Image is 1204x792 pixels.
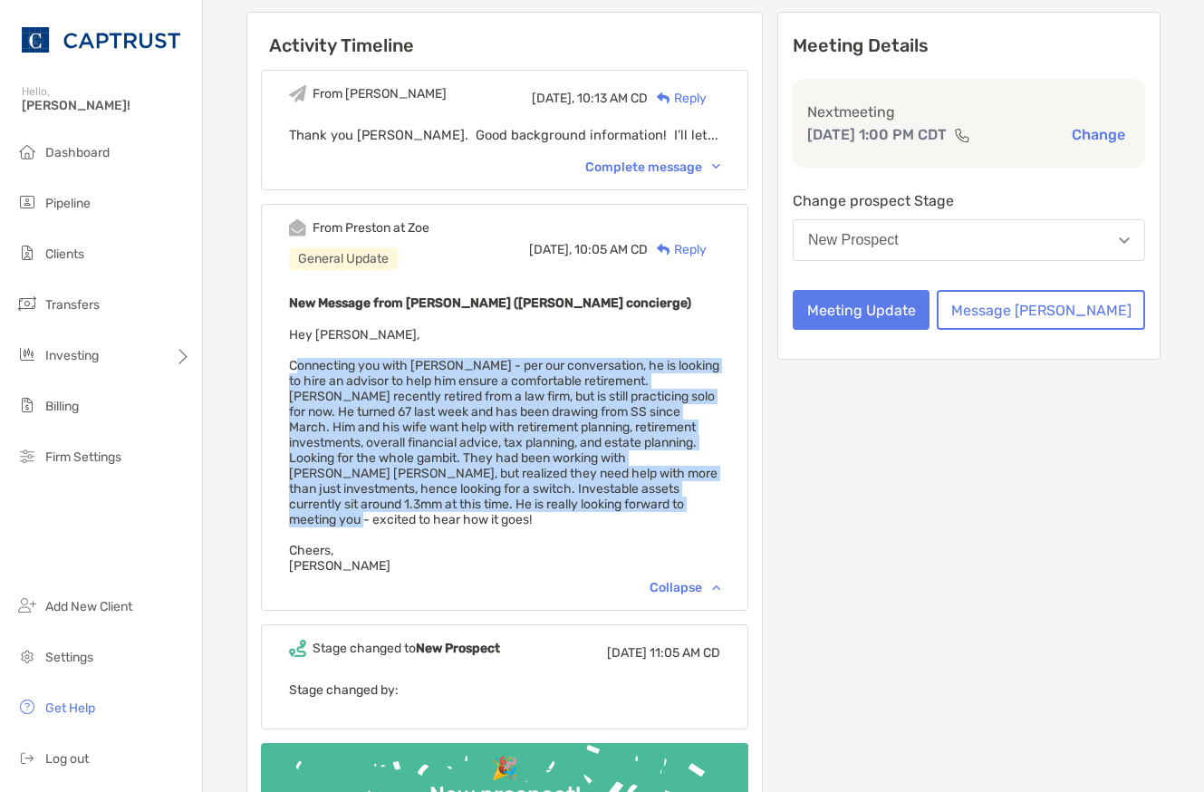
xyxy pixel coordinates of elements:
img: Event icon [289,640,306,657]
img: Chevron icon [712,164,720,169]
div: New Prospect [808,232,899,248]
span: [DATE], [529,242,572,257]
button: Message [PERSON_NAME] [937,290,1145,330]
span: Clients [45,246,84,262]
span: Investing [45,348,99,363]
b: New Message from [PERSON_NAME] ([PERSON_NAME] concierge) [289,295,691,311]
span: Firm Settings [45,449,121,465]
img: firm-settings icon [16,445,38,467]
button: Meeting Update [793,290,929,330]
div: Complete message [585,159,720,175]
img: transfers icon [16,293,38,314]
img: Event icon [289,219,306,237]
p: Next meeting [807,101,1131,123]
span: Get Help [45,700,95,716]
img: Reply icon [657,244,670,256]
img: investing icon [16,343,38,365]
span: [DATE] [607,645,647,661]
img: communication type [954,128,970,142]
div: 🎉 [484,756,525,782]
img: settings icon [16,645,38,667]
span: Transfers [45,297,100,313]
p: Change prospect Stage [793,189,1145,212]
span: Hey [PERSON_NAME], Connecting you with [PERSON_NAME] - per our conversation, he is looking to hir... [289,327,719,574]
span: Billing [45,399,79,414]
button: Change [1066,125,1131,144]
h6: Activity Timeline [247,13,762,56]
b: New Prospect [416,641,500,656]
img: pipeline icon [16,191,38,213]
img: Open dropdown arrow [1119,237,1130,244]
span: 10:13 AM CD [577,91,648,106]
div: Reply [648,89,707,108]
div: From Preston at Zoe [313,220,429,236]
p: [DATE] 1:00 PM CDT [807,123,947,146]
img: clients icon [16,242,38,264]
span: Pipeline [45,196,91,211]
span: Thank you [PERSON_NAME]. Good background information! I’ll let... [289,127,718,143]
div: From [PERSON_NAME] [313,86,447,101]
p: Stage changed by: [289,679,720,701]
div: Collapse [650,580,720,595]
img: billing icon [16,394,38,416]
img: Event icon [289,85,306,102]
span: Dashboard [45,145,110,160]
img: dashboard icon [16,140,38,162]
div: General Update [289,247,398,270]
img: get-help icon [16,696,38,718]
div: Stage changed to [313,641,500,656]
p: Meeting Details [793,34,1145,57]
img: add_new_client icon [16,594,38,616]
span: Add New Client [45,599,132,614]
span: [DATE], [532,91,574,106]
button: New Prospect [793,219,1145,261]
span: Settings [45,650,93,665]
span: [PERSON_NAME]! [22,98,191,113]
span: 11:05 AM CD [650,645,720,661]
img: Reply icon [657,92,670,104]
img: logout icon [16,747,38,768]
img: CAPTRUST Logo [22,7,180,72]
img: Chevron icon [712,584,720,590]
span: 10:05 AM CD [574,242,648,257]
div: Reply [648,240,707,259]
span: Log out [45,751,89,767]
